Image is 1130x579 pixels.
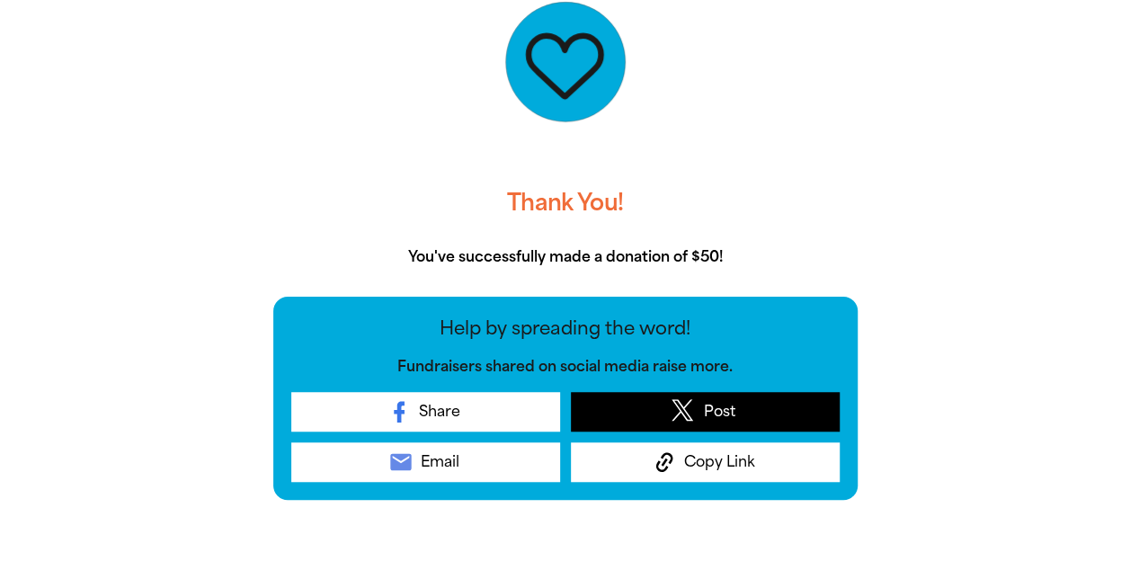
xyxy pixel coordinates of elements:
a: Post [571,392,840,432]
i: email [387,450,413,475]
span: Copy Link [684,451,755,473]
span: Post [704,401,735,423]
button: Copy Link [571,442,840,482]
span: Share [419,401,460,423]
p: Fundraisers shared on social media raise more. [291,356,840,378]
span: Email [420,451,458,473]
h3: Thank You! [273,174,858,232]
a: Share [291,392,560,432]
p: Help by spreading the word! [291,315,840,342]
p: You've successfully made a donation of $50! [273,246,858,268]
a: emailEmail [291,442,560,482]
